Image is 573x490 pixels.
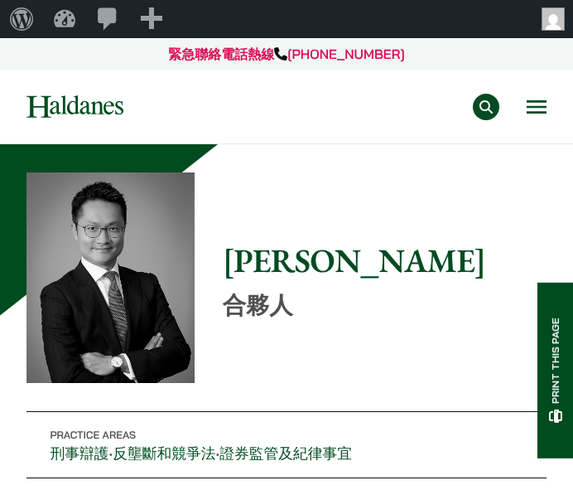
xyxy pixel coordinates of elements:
[50,444,108,463] a: 刑事辯護
[50,429,136,442] span: Practice Areas
[219,444,352,463] a: 證券監管及紀律事宜
[26,95,123,118] img: Logo of Haldanes
[168,46,405,62] a: 緊急聯絡電話熱線[PHONE_NUMBER]
[26,411,547,478] p: • •
[223,240,547,280] h1: [PERSON_NAME]
[223,292,547,320] p: 合夥人
[113,444,215,463] a: 反壟斷和競爭法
